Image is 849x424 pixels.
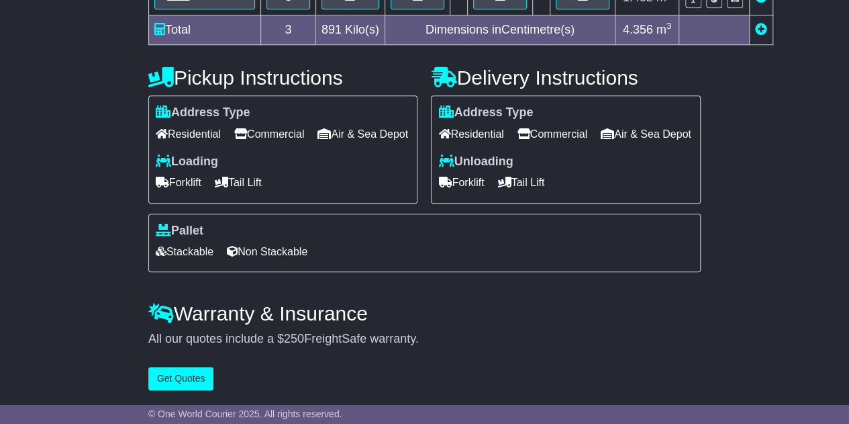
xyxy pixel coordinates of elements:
[497,172,544,193] span: Tail Lift
[623,23,653,36] span: 4.356
[156,224,203,239] label: Pallet
[148,15,260,45] td: Total
[385,15,615,45] td: Dimensions in Centimetre(s)
[148,67,418,89] h4: Pickup Instructions
[148,302,701,325] h4: Warranty & Insurance
[284,332,304,345] span: 250
[321,23,342,36] span: 891
[438,105,533,120] label: Address Type
[517,124,587,144] span: Commercial
[438,172,484,193] span: Forklift
[156,124,221,144] span: Residential
[601,124,691,144] span: Air & Sea Depot
[156,241,213,262] span: Stackable
[148,367,214,390] button: Get Quotes
[148,409,342,419] span: © One World Courier 2025. All rights reserved.
[315,15,385,45] td: Kilo(s)
[755,23,767,36] a: Add new item
[666,21,672,31] sup: 3
[234,124,304,144] span: Commercial
[431,67,701,89] h4: Delivery Instructions
[156,172,201,193] span: Forklift
[656,23,672,36] span: m
[260,15,315,45] td: 3
[317,124,408,144] span: Air & Sea Depot
[438,155,513,169] label: Unloading
[227,241,307,262] span: Non Stackable
[438,124,503,144] span: Residential
[156,105,250,120] label: Address Type
[215,172,262,193] span: Tail Lift
[148,332,701,347] div: All our quotes include a $ FreightSafe warranty.
[156,155,218,169] label: Loading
